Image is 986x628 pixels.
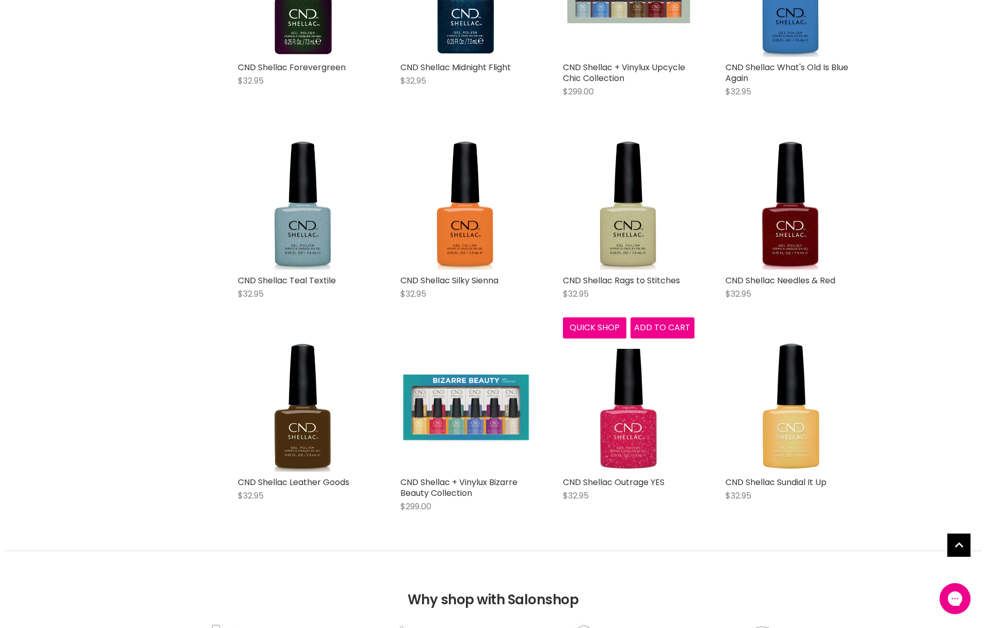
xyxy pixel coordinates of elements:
[725,288,751,300] span: $32.95
[725,86,751,98] span: $32.95
[238,138,369,270] img: CND Shellac Teal Textile
[725,275,835,286] a: CND Shellac Needles & Red
[400,138,532,270] img: CND Shellac Silky Sienna
[934,579,976,618] iframe: Gorgias live chat messenger
[400,75,426,87] span: $32.95
[725,490,751,502] span: $32.95
[725,476,827,488] a: CND Shellac Sundial It Up
[563,490,589,502] span: $32.95
[5,551,981,623] h2: Why shop with Salonshop
[725,61,848,84] a: CND Shellac What's Old Is Blue Again
[563,317,627,338] button: Quick shop
[563,340,694,472] img: CND Shellac Outrage YES
[400,340,532,472] img: CND Shellac + Vinylux Bizarre Beauty Collection
[725,138,857,270] img: CND Shellac Needles & Red
[563,61,685,84] a: CND Shellac + Vinylux Upcycle Chic Collection
[238,288,264,300] span: $32.95
[631,317,694,338] button: Add to cart
[400,476,518,499] a: CND Shellac + Vinylux Bizarre Beauty Collection
[400,288,426,300] span: $32.95
[238,340,369,472] img: CND Shellac Leather Goods
[238,275,336,286] a: CND Shellac Teal Textile
[563,476,665,488] a: CND Shellac Outrage YES
[563,86,594,98] span: $299.00
[400,275,498,286] a: CND Shellac Silky Sienna
[725,340,857,472] img: CND Shellac Sundial It Up
[238,75,264,87] span: $32.95
[238,476,349,488] a: CND Shellac Leather Goods
[400,501,431,512] span: $299.00
[563,275,680,286] a: CND Shellac Rags to Stitches
[563,138,694,270] img: CND Shellac Rags to Stitches
[563,288,589,300] span: $32.95
[947,534,971,560] span: Back to top
[238,490,264,502] span: $32.95
[947,534,971,557] a: Back to top
[634,321,690,333] span: Add to cart
[238,61,346,73] a: CND Shellac Forevergreen
[400,61,511,73] a: CND Shellac Midnight Flight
